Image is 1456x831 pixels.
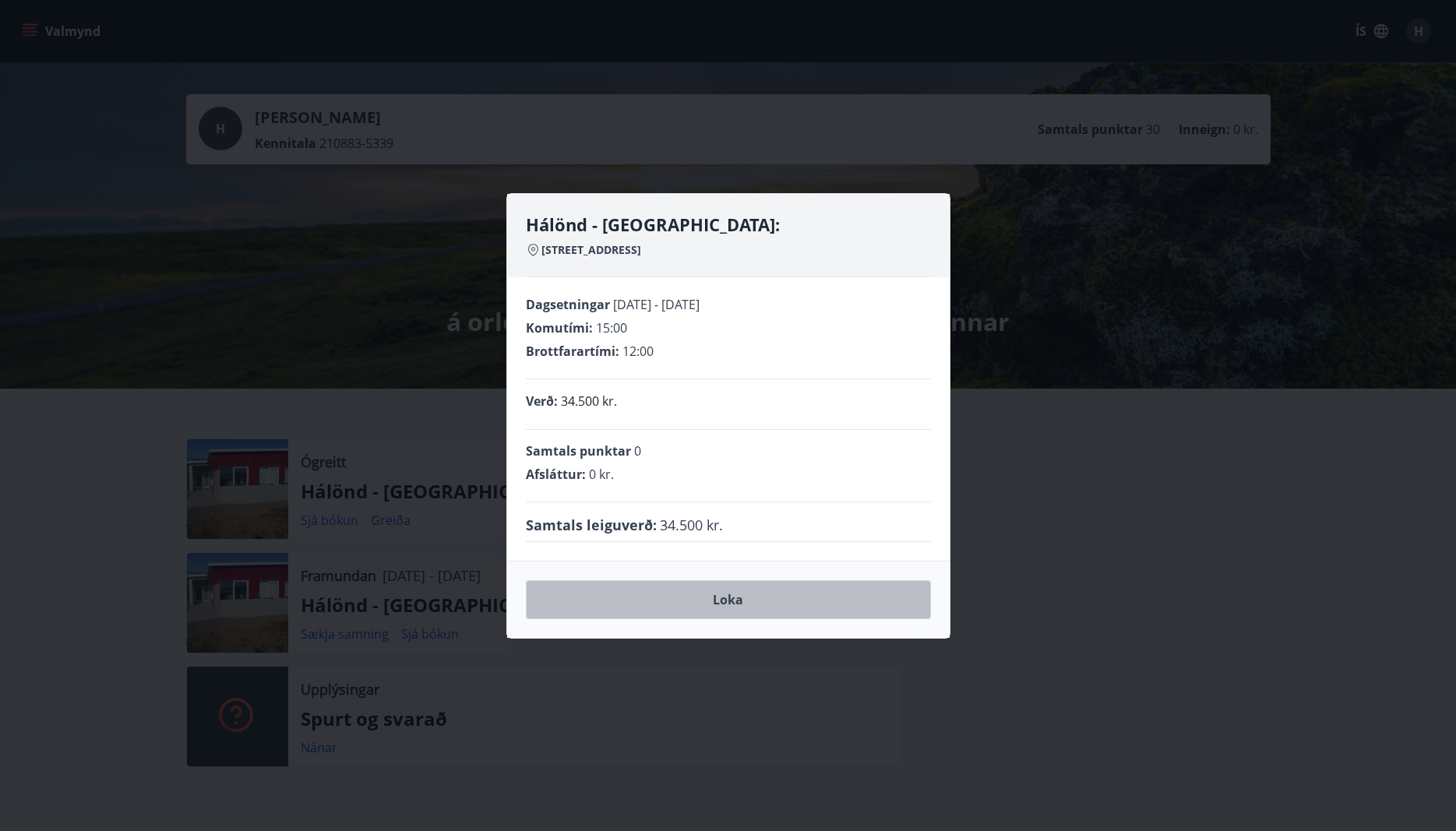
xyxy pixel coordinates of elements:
[526,319,593,336] span: Komutími :
[589,466,614,483] span: 0 kr.
[561,392,617,410] p: 34.500 kr.
[541,242,641,258] span: [STREET_ADDRESS]
[526,393,558,410] span: Verð :
[526,296,610,313] span: Dagsetningar
[596,319,627,336] span: 15:00
[526,580,931,619] button: Loka
[526,343,619,360] span: Brottfarartími :
[660,515,723,535] span: 34.500 kr.
[526,515,657,535] span: Samtals leiguverð :
[634,442,641,460] span: 0
[613,296,700,313] span: [DATE] - [DATE]
[526,466,586,483] span: Afsláttur :
[526,213,931,236] h4: Hálönd - [GEOGRAPHIC_DATA]:
[526,442,631,460] span: Samtals punktar
[622,343,654,360] span: 12:00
